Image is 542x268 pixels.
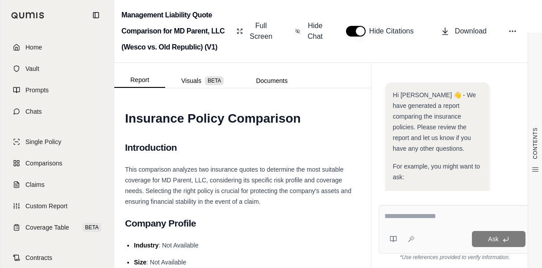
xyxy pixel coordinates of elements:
[6,218,108,237] a: Coverage TableBETA
[379,254,531,261] div: *Use references provided to verify information.
[532,128,539,159] span: CONTENTS
[455,26,487,37] span: Download
[6,248,108,268] a: Contracts
[248,21,274,42] span: Full Screen
[158,242,198,249] span: : Not Available
[306,21,325,42] span: Hide Chat
[393,163,480,181] span: For example, you might want to ask:
[25,137,61,146] span: Single Policy
[146,259,186,266] span: : Not Available
[369,26,419,37] span: Hide Citations
[89,8,103,22] button: Collapse sidebar
[25,43,42,52] span: Home
[25,180,45,189] span: Claims
[6,132,108,152] a: Single Policy
[6,153,108,173] a: Comparisons
[125,166,351,205] span: This comparison analyzes two insurance quotes to determine the most suitable coverage for MD Pare...
[6,80,108,100] a: Prompts
[25,159,62,168] span: Comparisons
[125,138,360,157] h2: Introduction
[6,37,108,57] a: Home
[114,73,165,88] button: Report
[488,235,498,243] span: Ask
[25,202,67,210] span: Custom Report
[25,64,39,73] span: Vault
[125,214,360,233] h2: Company Profile
[233,17,277,45] button: Full Screen
[6,175,108,194] a: Claims
[25,223,69,232] span: Coverage Table
[11,12,45,19] img: Qumis Logo
[165,74,240,88] button: Visuals
[205,76,224,85] span: BETA
[25,107,42,116] span: Chats
[240,74,304,88] button: Documents
[472,231,525,247] button: Ask
[134,242,158,249] span: Industry
[6,59,108,78] a: Vault
[292,17,328,45] button: Hide Chat
[437,22,490,40] button: Download
[6,196,108,216] a: Custom Report
[121,7,227,55] h2: Management Liability Quote Comparison for MD Parent, LLC (Wesco vs. Old Republic) (V1)
[6,102,108,121] a: Chats
[134,259,146,266] span: Size
[83,223,101,232] span: BETA
[125,106,360,131] h1: Insurance Policy Comparison
[393,91,476,152] span: Hi [PERSON_NAME] 👋 - We have generated a report comparing the insurance policies. Please review t...
[25,86,49,95] span: Prompts
[25,253,52,262] span: Contracts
